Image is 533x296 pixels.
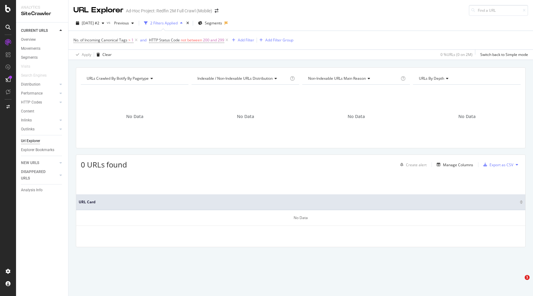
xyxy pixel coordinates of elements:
a: Performance [21,90,58,97]
div: Ad-Hoc Project: Redfin 2M Full Crawl (Mobile) [126,8,212,14]
div: Movements [21,45,40,52]
div: No Data [76,210,525,226]
h4: URLs by Depth [418,74,515,83]
span: > [128,37,130,43]
div: Outlinks [21,126,35,133]
div: Add Filter Group [265,37,293,43]
button: and [140,37,147,43]
div: 0 % URLs ( 0 on 2M ) [440,52,473,57]
span: No. of Incoming Canonical Tags [73,37,127,43]
div: NEW URLS [21,160,39,166]
div: DISAPPEARED URLS [21,169,52,182]
span: HTTP Status Code [149,37,180,43]
span: Previous [112,20,129,26]
a: Url Explorer [21,138,64,144]
div: Distribution [21,81,40,88]
h4: Non-Indexable URLs Main Reason [307,74,399,83]
button: Segments [196,18,225,28]
span: Segments [205,20,222,26]
a: DISAPPEARED URLS [21,169,58,182]
span: URLs by Depth [419,76,444,81]
a: Search Engines [21,72,53,79]
div: Manage Columns [443,162,473,167]
a: Segments [21,54,64,61]
span: No Data [126,113,143,120]
div: Overview [21,36,36,43]
div: Content [21,108,34,115]
span: vs [107,20,112,25]
a: Overview [21,36,64,43]
span: URL Card [79,199,518,205]
button: Add Filter Group [257,36,293,44]
div: arrow-right-arrow-left [215,9,218,13]
span: Non-Indexable URLs Main Reason [308,76,366,81]
iframe: Intercom live chat [512,275,527,290]
span: 200 and 299 [203,36,224,44]
button: Create alert [398,160,427,170]
div: Create alert [406,162,427,167]
div: Export as CSV [490,162,513,167]
span: Indexable / Non-Indexable URLs distribution [197,76,273,81]
div: Clear [102,52,112,57]
div: Segments [21,54,38,61]
div: HTTP Codes [21,99,42,106]
a: Movements [21,45,64,52]
span: not between [181,37,202,43]
button: Manage Columns [434,161,473,168]
span: No Data [237,113,254,120]
a: Distribution [21,81,58,88]
button: Export as CSV [481,160,513,170]
button: Apply [73,50,91,60]
div: CURRENT URLS [21,27,48,34]
span: No Data [348,113,365,120]
span: 2025 Aug. 22nd #2 [82,20,99,26]
div: 2 Filters Applied [150,20,178,26]
div: URL Explorer [73,5,123,15]
a: Inlinks [21,117,58,124]
button: Previous [112,18,136,28]
div: times [185,20,190,26]
h4: Indexable / Non-Indexable URLs Distribution [196,74,289,83]
div: Apply [82,52,91,57]
button: Switch back to Simple mode [478,50,528,60]
div: Visits [21,63,30,70]
a: Outlinks [21,126,58,133]
a: Analysis Info [21,187,64,193]
h4: URLs Crawled By Botify By pagetype [85,74,183,83]
a: Content [21,108,64,115]
div: Url Explorer [21,138,40,144]
div: Inlinks [21,117,32,124]
div: Explorer Bookmarks [21,147,54,153]
button: Add Filter [229,36,254,44]
a: NEW URLS [21,160,58,166]
div: SiteCrawler [21,10,63,17]
div: Performance [21,90,43,97]
a: HTTP Codes [21,99,58,106]
div: Analysis Info [21,187,43,193]
span: 0 URLs found [81,159,127,170]
a: CURRENT URLS [21,27,58,34]
div: Add Filter [238,37,254,43]
span: URLs Crawled By Botify By pagetype [87,76,149,81]
div: Analytics [21,5,63,10]
button: Clear [94,50,112,60]
button: 2 Filters Applied [142,18,185,28]
span: 1 [131,36,134,44]
span: 1 [525,275,530,280]
span: No Data [458,113,476,120]
div: Switch back to Simple mode [480,52,528,57]
a: Explorer Bookmarks [21,147,64,153]
button: [DATE] #2 [73,18,107,28]
div: Search Engines [21,72,47,79]
a: Visits [21,63,36,70]
input: Find a URL [469,5,528,16]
